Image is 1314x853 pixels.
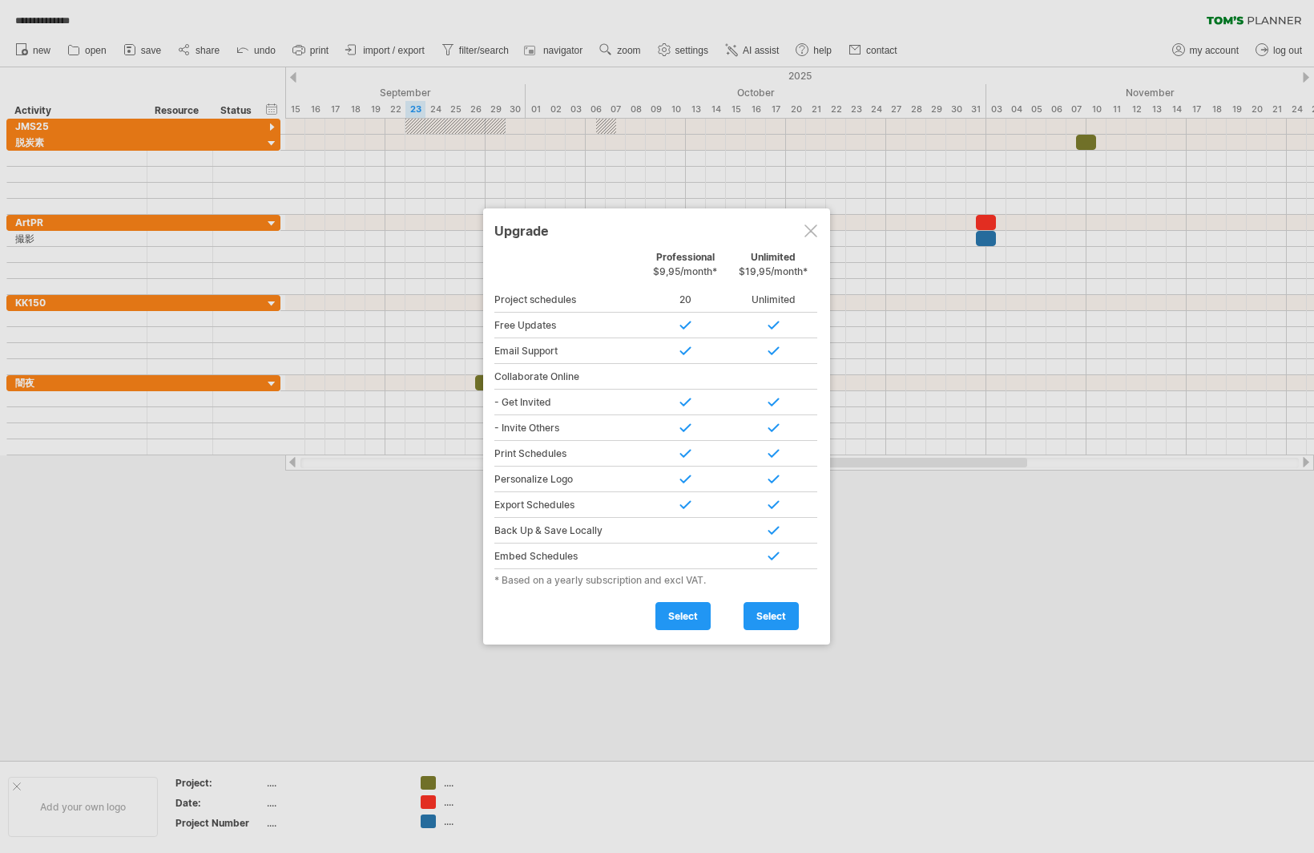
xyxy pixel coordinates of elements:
[653,265,717,277] span: $9,95/month*
[641,287,729,313] div: 20
[739,265,808,277] span: $19,95/month*
[494,467,641,492] div: Personalize Logo
[494,544,641,569] div: Embed Schedules
[494,216,819,245] div: Upgrade
[655,602,711,630] a: select
[641,251,729,285] div: Professional
[729,251,817,285] div: Unlimited
[668,610,698,622] span: select
[494,492,641,518] div: Export Schedules
[494,441,641,467] div: Print Schedules
[729,287,817,313] div: Unlimited
[494,313,641,338] div: Free Updates
[494,415,641,441] div: - Invite Others
[756,610,786,622] span: select
[494,338,641,364] div: Email Support
[744,602,799,630] a: select
[494,574,819,586] div: * Based on a yearly subscription and excl VAT.
[494,287,641,313] div: Project schedules
[494,518,641,544] div: Back Up & Save Locally
[494,364,641,390] div: Collaborate Online
[494,390,641,415] div: - Get Invited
